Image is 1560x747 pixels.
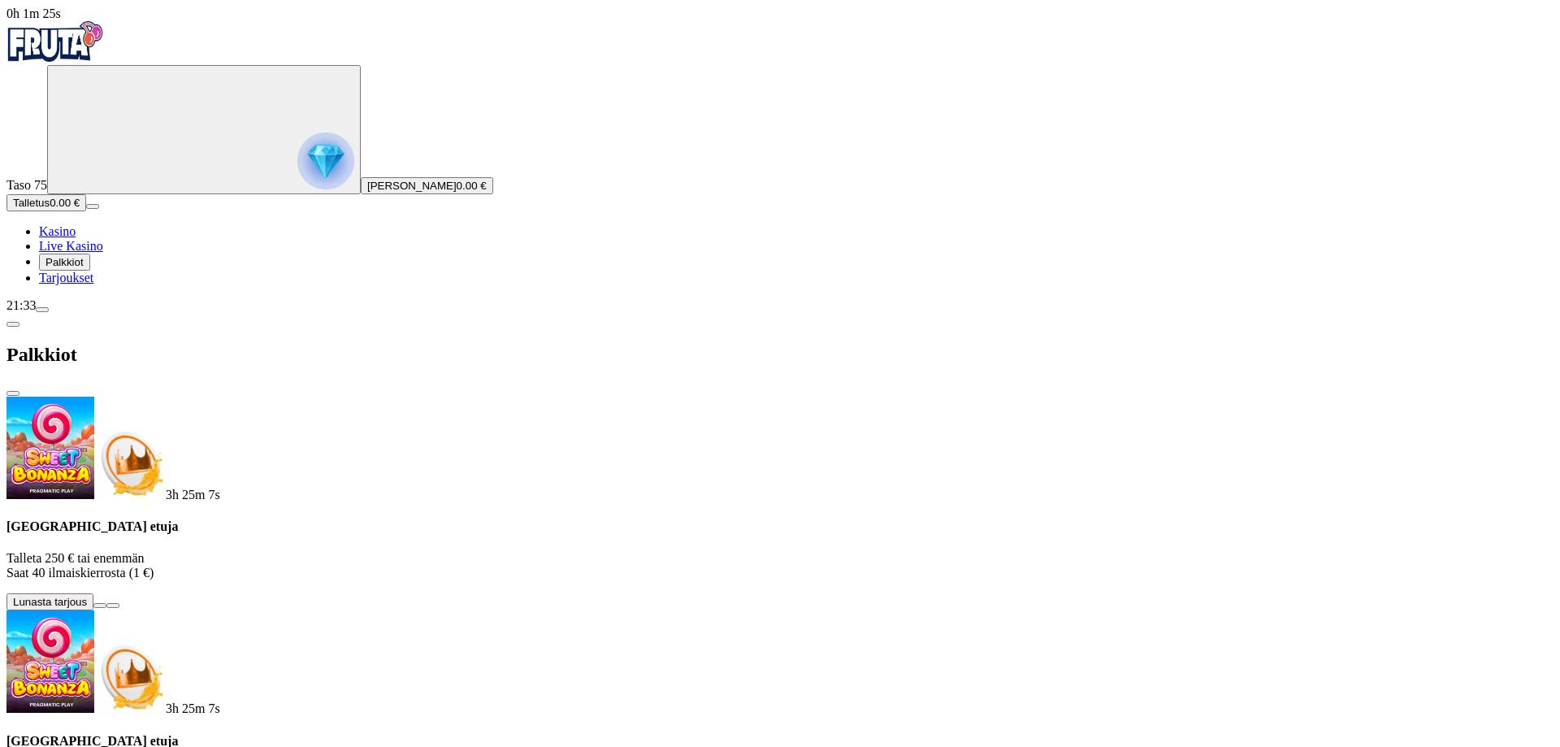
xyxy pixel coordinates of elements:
span: 0.00 € [457,180,487,192]
p: Talleta 250 € tai enemmän Saat 40 ilmaiskierrosta (1 €) [6,551,1553,580]
button: info [106,603,119,608]
nav: Main menu [6,224,1553,285]
h4: [GEOGRAPHIC_DATA] etuja [6,519,1553,534]
img: Deposit bonus icon [94,428,166,499]
a: Fruta [6,50,104,64]
span: [PERSON_NAME] [367,180,457,192]
a: Live Kasino [39,239,103,253]
span: 0.00 € [50,197,80,209]
button: Lunasta tarjous [6,593,93,610]
span: Palkkiot [45,256,84,268]
span: countdown [166,701,220,715]
img: Sweet Bonanza [6,610,94,713]
span: countdown [166,488,220,502]
span: Taso 75 [6,178,47,192]
button: close [6,391,19,396]
span: Lunasta tarjous [13,596,87,608]
img: Deposit bonus icon [94,641,166,713]
img: Fruta [6,21,104,62]
img: reward progress [297,132,354,189]
span: user session time [6,7,61,20]
a: Kasino [39,224,76,238]
button: menu [86,204,99,209]
img: Sweet Bonanza [6,397,94,499]
h2: Palkkiot [6,344,1553,366]
button: reward progress [47,65,361,194]
span: Talletus [13,197,50,209]
button: [PERSON_NAME]0.00 € [361,177,493,194]
a: Tarjoukset [39,271,93,284]
button: Palkkiot [39,254,90,271]
span: 21:33 [6,298,36,312]
button: Talletusplus icon0.00 € [6,194,86,211]
nav: Primary [6,21,1553,285]
button: chevron-left icon [6,322,19,327]
button: menu [36,307,49,312]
